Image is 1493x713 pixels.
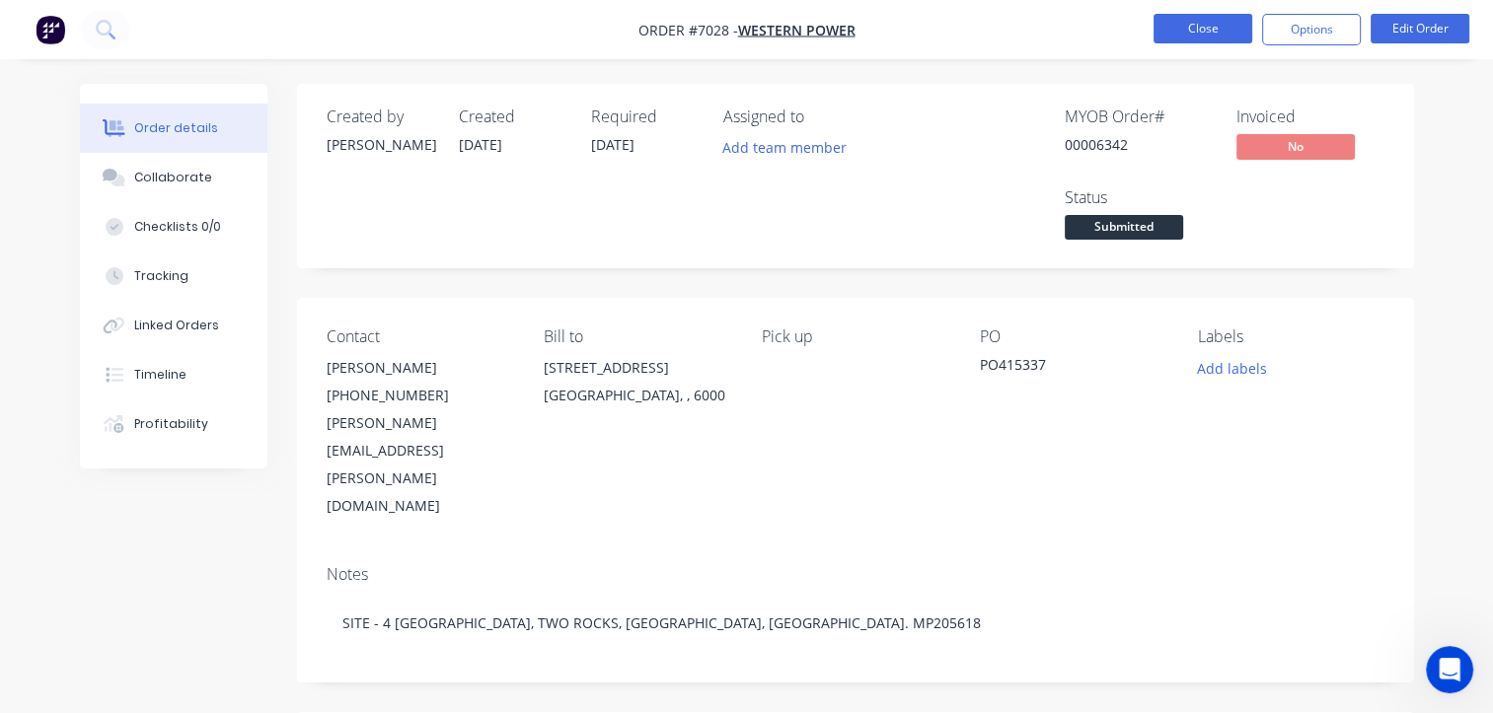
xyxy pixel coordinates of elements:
h2: Have an idea or feature request? [40,448,354,468]
div: Status [1065,188,1213,207]
div: PO [980,327,1166,346]
iframe: Intercom live chat [1426,646,1473,693]
div: Ask a questionAI Agent and team can help [20,346,375,421]
button: Timeline [80,350,267,399]
img: Profile image for Maricar [40,279,80,319]
span: No [1236,134,1355,159]
button: Messages [99,595,197,674]
button: Collaborate [80,153,267,202]
button: Options [1262,14,1361,45]
div: Profile image for MaricarThanks for the update [PERSON_NAME] 🙂Maricar•[DATE] [21,262,374,335]
div: Notes [327,565,1384,584]
div: Recent message [40,250,354,270]
div: Factory Weekly Updates - [DATE] [40,591,319,611]
div: Collaborate [134,169,212,186]
span: [DATE] [459,135,502,154]
div: 00006342 [1065,134,1213,155]
div: [PERSON_NAME] [327,134,435,155]
span: [DATE] [591,135,635,154]
button: Close [1154,14,1252,43]
span: Messages [114,644,183,658]
div: • [DATE] [143,299,198,320]
div: Created [459,107,567,126]
div: SITE - 4 [GEOGRAPHIC_DATA], TWO ROCKS, [GEOGRAPHIC_DATA], [GEOGRAPHIC_DATA]. MP205618 [327,593,1384,653]
div: Assigned to [723,107,921,126]
p: How can we help? [39,174,355,207]
div: Bill to [544,327,730,346]
div: [GEOGRAPHIC_DATA], , 6000 [544,382,730,409]
div: [STREET_ADDRESS] [544,354,730,382]
div: [PERSON_NAME][EMAIL_ADDRESS][PERSON_NAME][DOMAIN_NAME] [327,409,513,520]
button: Share it with us [40,476,354,516]
span: News [228,644,265,658]
a: Western Power [738,21,856,39]
div: New feature [40,557,137,579]
button: Tracking [80,251,267,301]
div: AI Agent and team can help [40,384,331,404]
div: Created by [327,107,435,126]
div: Pick up [762,327,948,346]
div: Maricar [88,299,139,320]
button: Order details [80,104,267,153]
div: MYOB Order # [1065,107,1213,126]
div: Checklists 0/0 [134,218,221,236]
button: News [197,595,296,674]
div: Profitability [134,415,208,433]
button: Add team member [711,134,857,161]
div: Invoiced [1236,107,1384,126]
div: Labels [1198,327,1384,346]
img: logo [39,37,157,69]
div: [PHONE_NUMBER] [327,382,513,409]
div: New featureImprovementFactory Weekly Updates - [DATE] [20,540,375,653]
div: Ask a question [40,363,331,384]
p: Hi [PERSON_NAME] [39,140,355,174]
span: Thanks for the update [PERSON_NAME] 🙂 [88,280,381,296]
div: Recent messageProfile image for MaricarThanks for the update [PERSON_NAME] 🙂Maricar•[DATE] [20,233,375,336]
div: [STREET_ADDRESS][GEOGRAPHIC_DATA], , 6000 [544,354,730,417]
img: Factory [36,15,65,44]
button: Add labels [1187,354,1278,381]
div: Contact [327,327,513,346]
span: Help [330,644,361,658]
div: Required [591,107,700,126]
button: Edit Order [1371,14,1469,43]
div: Linked Orders [134,317,219,334]
div: [PERSON_NAME] [327,354,513,382]
div: PO415337 [980,354,1166,382]
button: Checklists 0/0 [80,202,267,251]
span: Submitted [1065,215,1183,240]
span: Home [27,644,71,658]
span: Order #7028 - [638,21,738,39]
div: Improvement [145,557,250,579]
div: [PERSON_NAME][PHONE_NUMBER][PERSON_NAME][EMAIL_ADDRESS][PERSON_NAME][DOMAIN_NAME] [327,354,513,520]
div: Timeline [134,366,187,384]
button: Profitability [80,399,267,449]
button: Help [296,595,395,674]
button: Submitted [1065,215,1183,245]
div: Close [339,32,375,67]
div: Tracking [134,267,188,285]
div: Order details [134,119,218,137]
button: Add team member [723,134,858,161]
button: Linked Orders [80,301,267,350]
